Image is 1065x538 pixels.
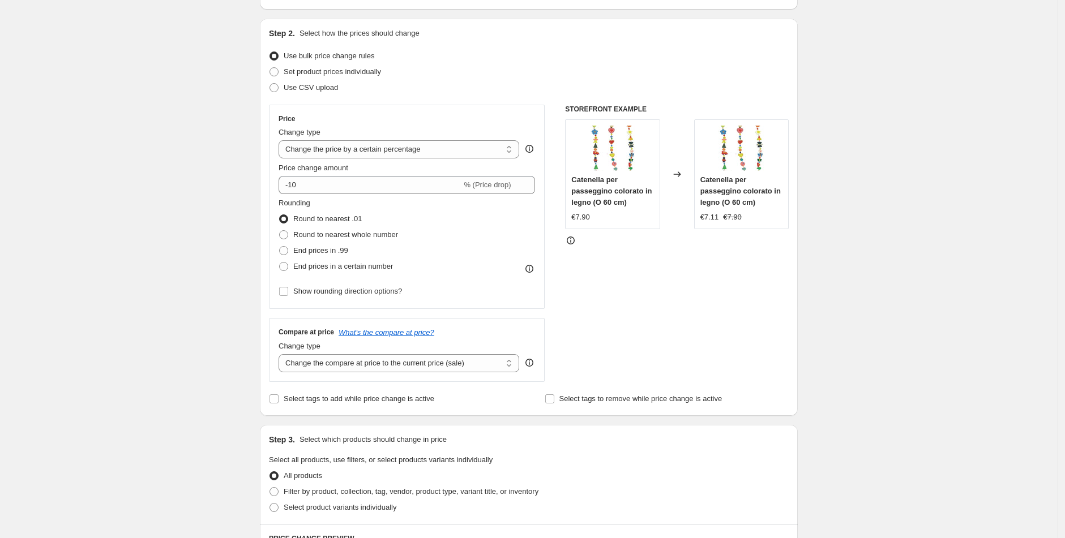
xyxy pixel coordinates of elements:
[559,394,722,403] span: Select tags to remove while price change is active
[700,212,719,223] div: €7.11
[524,357,535,368] div: help
[293,230,398,239] span: Round to nearest whole number
[571,175,652,206] span: Catenella per passeggino colorato in legno (O 60 cm)
[279,176,461,194] input: -15
[284,503,396,511] span: Select product variants individually
[284,487,538,496] span: Filter by product, collection, tag, vendor, product type, variant title, or inventory
[718,126,764,171] img: 264_80x.jpg
[284,67,381,76] span: Set product prices individually
[293,246,348,255] span: End prices in .99
[279,328,334,337] h3: Compare at price
[524,143,535,154] div: help
[284,394,434,403] span: Select tags to add while price change is active
[269,455,493,464] span: Select all products, use filters, or select products variants individually
[284,51,374,60] span: Use bulk price change rules
[293,262,393,270] span: End prices in a certain number
[269,28,295,39] h2: Step 2.
[590,126,635,171] img: 264_80x.jpg
[300,28,420,39] p: Select how the prices should change
[284,83,338,92] span: Use CSV upload
[300,434,447,445] p: Select which products should change in price
[269,434,295,445] h2: Step 3.
[279,114,295,123] h3: Price
[464,180,511,189] span: % (Price drop)
[279,163,348,172] span: Price change amount
[293,214,362,223] span: Round to nearest .01
[339,328,434,337] button: What's the compare at price?
[565,105,789,114] h6: STOREFRONT EXAMPLE
[284,471,322,480] span: All products
[700,175,781,206] span: Catenella per passeggino colorato in legno (O 60 cm)
[571,212,590,223] div: €7.90
[279,342,320,350] span: Change type
[279,128,320,136] span: Change type
[279,199,310,207] span: Rounding
[723,212,742,223] strike: €7.90
[293,287,402,295] span: Show rounding direction options?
